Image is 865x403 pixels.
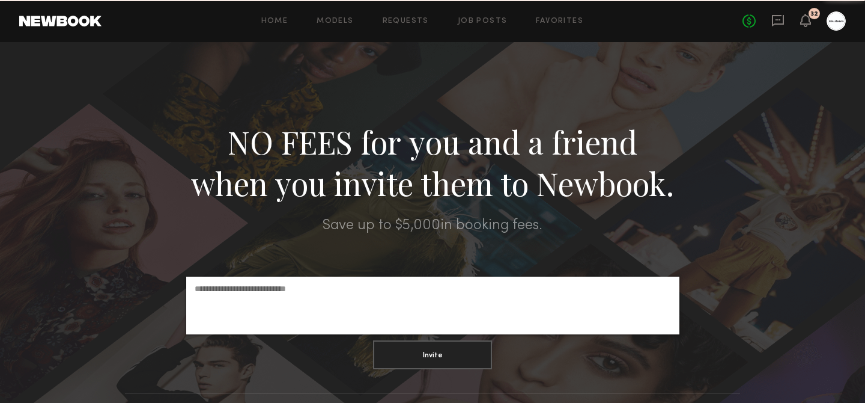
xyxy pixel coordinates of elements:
div: 32 [810,11,818,17]
a: Job Posts [458,17,508,25]
a: Favorites [536,17,583,25]
button: Invite [373,340,492,369]
a: Requests [383,17,429,25]
a: Models [317,17,353,25]
a: Home [261,17,288,25]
